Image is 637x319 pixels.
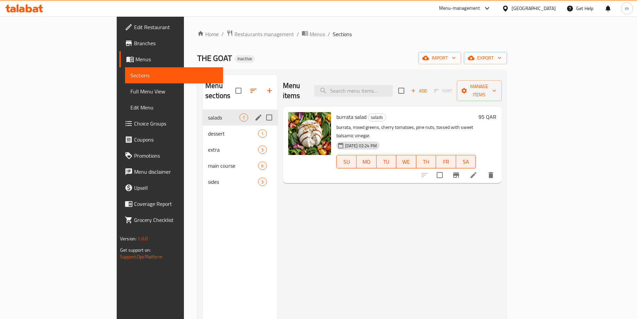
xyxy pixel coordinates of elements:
[416,155,436,168] button: TH
[419,157,434,167] span: TH
[258,163,266,169] span: 6
[439,157,453,167] span: FR
[479,112,496,122] h6: 95 QAR
[119,51,223,67] a: Menus
[336,155,356,168] button: SU
[119,115,223,132] a: Choice Groups
[130,103,218,111] span: Edit Menu
[125,99,223,115] a: Edit Menu
[226,30,294,38] a: Restaurants management
[203,109,277,126] div: salads1edit
[130,71,218,79] span: Sections
[302,30,325,38] a: Menus
[119,35,223,51] a: Branches
[328,30,330,38] li: /
[258,131,266,137] span: 1
[203,174,277,190] div: sides3
[399,157,414,167] span: WE
[261,83,278,99] button: Add section
[469,171,477,179] a: Edit menu item
[377,155,397,168] button: TU
[368,113,386,122] div: salads
[512,5,556,12] div: [GEOGRAPHIC_DATA]
[197,30,507,38] nav: breadcrumb
[208,130,258,138] span: dessert
[119,148,223,164] a: Promotions
[134,119,218,128] span: Choice Groups
[258,162,267,170] div: items
[231,84,245,98] span: Select all sections
[379,157,394,167] span: TU
[336,112,366,122] span: burrata salad
[408,86,430,96] button: Add
[245,83,261,99] span: Sort sections
[418,52,461,64] button: import
[457,80,502,101] button: Manage items
[135,55,218,63] span: Menus
[119,212,223,228] a: Grocery Checklist
[239,113,248,122] div: items
[430,86,457,96] span: Select section first
[336,123,476,140] p: burrata, mixed greens, cherry tomatoes, pine nuts, tossed with sweet balsamic vinegar.
[120,252,163,261] a: Support.OpsPlatform
[134,39,218,47] span: Branches
[368,113,386,121] span: salads
[408,86,430,96] span: Add item
[258,146,267,154] div: items
[125,67,223,83] a: Sections
[464,52,507,64] button: export
[203,158,277,174] div: main course6
[314,85,393,97] input: search
[120,246,151,254] span: Get support on:
[119,132,223,148] a: Coupons
[119,19,223,35] a: Edit Restaurant
[448,167,464,183] button: Branch-specific-item
[483,167,499,183] button: delete
[130,87,218,95] span: Full Menu View
[134,216,218,224] span: Grocery Checklist
[134,23,218,31] span: Edit Restaurant
[456,155,476,168] button: SA
[258,147,266,153] span: 3
[462,82,496,99] span: Manage items
[208,178,258,186] span: sides
[396,155,416,168] button: WE
[119,164,223,180] a: Menu disclaimer
[424,54,456,62] span: import
[208,146,258,154] span: extra
[283,81,306,101] h2: Menu items
[203,142,277,158] div: extra3
[119,196,223,212] a: Coverage Report
[253,112,263,123] button: edit
[342,143,380,149] span: [DATE] 02:24 PM
[137,234,148,243] span: 1.0.0
[459,157,473,167] span: SA
[258,179,266,185] span: 3
[433,168,447,182] span: Select to update
[235,56,255,62] span: Inactive
[234,30,294,38] span: Restaurants management
[120,234,136,243] span: Version:
[208,113,239,122] span: salads
[235,55,255,63] div: Inactive
[333,30,352,38] span: Sections
[134,168,218,176] span: Menu disclaimer
[134,200,218,208] span: Coverage Report
[436,155,456,168] button: FR
[134,184,218,192] span: Upsell
[394,84,408,98] span: Select section
[203,107,277,192] nav: Menu sections
[297,30,299,38] li: /
[625,5,629,12] span: m
[119,180,223,196] a: Upsell
[240,114,247,121] span: 1
[359,157,374,167] span: MO
[339,157,354,167] span: SU
[203,126,277,142] div: dessert1
[258,178,267,186] div: items
[134,136,218,144] span: Coupons
[310,30,325,38] span: Menus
